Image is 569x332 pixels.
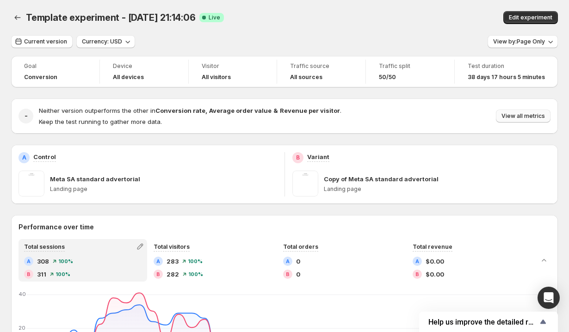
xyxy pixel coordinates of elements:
[324,185,551,193] p: Landing page
[56,271,70,277] span: 100 %
[538,287,560,309] div: Open Intercom Messenger
[379,74,396,81] span: 50/50
[324,174,439,184] p: Copy of Meta SA standard advertorial
[19,291,26,297] text: 40
[286,258,290,264] h2: A
[19,222,550,232] h2: Performance over time
[290,74,322,81] h4: All sources
[167,270,179,279] span: 282
[296,154,300,161] h2: B
[82,38,122,45] span: Currency: USD
[379,61,441,82] a: Traffic split50/50
[76,35,135,48] button: Currency: USD
[154,243,190,250] span: Total visitors
[415,271,419,277] h2: B
[188,271,203,277] span: 100 %
[24,243,65,250] span: Total sessions
[24,62,87,70] span: Goal
[50,185,277,193] p: Landing page
[286,271,290,277] h2: B
[202,61,264,82] a: VisitorAll visitors
[496,110,550,123] button: View all metrics
[11,11,24,24] button: Back
[501,112,545,120] span: View all metrics
[37,270,46,279] span: 311
[19,171,44,197] img: Meta SA standard advertorial
[24,61,87,82] a: GoalConversion
[538,254,550,267] button: Collapse chart
[415,258,419,264] h2: A
[202,62,264,70] span: Visitor
[468,74,545,81] span: 38 days 17 hours 5 minutes
[39,118,162,125] span: Keep the test running to gather more data.
[413,243,452,250] span: Total revenue
[113,74,144,81] h4: All devices
[290,61,353,82] a: Traffic sourceAll sources
[113,61,175,82] a: DeviceAll devices
[26,12,196,23] span: Template experiment - [DATE] 21:14:06
[426,270,444,279] span: $0.00
[290,62,353,70] span: Traffic source
[11,35,73,48] button: Current version
[27,271,31,277] h2: B
[39,107,341,114] span: Neither version outperforms the other in .
[503,11,558,24] button: Edit experiment
[202,74,231,81] h4: All visitors
[468,62,545,70] span: Test duration
[488,35,558,48] button: View by:Page Only
[24,38,67,45] span: Current version
[156,271,160,277] h2: B
[33,152,56,161] p: Control
[37,257,49,266] span: 308
[113,62,175,70] span: Device
[296,257,300,266] span: 0
[426,257,444,266] span: $0.00
[58,258,73,264] span: 100 %
[379,62,441,70] span: Traffic split
[493,38,545,45] span: View by: Page Only
[167,257,179,266] span: 283
[273,107,278,114] strong: &
[428,316,549,327] button: Show survey - Help us improve the detailed report for A/B campaigns
[283,243,318,250] span: Total orders
[307,152,329,161] p: Variant
[50,174,140,184] p: Meta SA standard advertorial
[19,325,25,331] text: 20
[155,107,205,114] strong: Conversion rate
[209,107,272,114] strong: Average order value
[188,258,203,264] span: 100 %
[509,14,552,21] span: Edit experiment
[156,258,160,264] h2: A
[205,107,207,114] strong: ,
[292,171,318,197] img: Copy of Meta SA standard advertorial
[296,270,300,279] span: 0
[209,14,220,21] span: Live
[468,61,545,82] a: Test duration38 days 17 hours 5 minutes
[25,111,28,121] h2: -
[280,107,340,114] strong: Revenue per visitor
[27,258,31,264] h2: A
[22,154,26,161] h2: A
[24,74,57,81] span: Conversion
[428,318,538,326] span: Help us improve the detailed report for A/B campaigns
